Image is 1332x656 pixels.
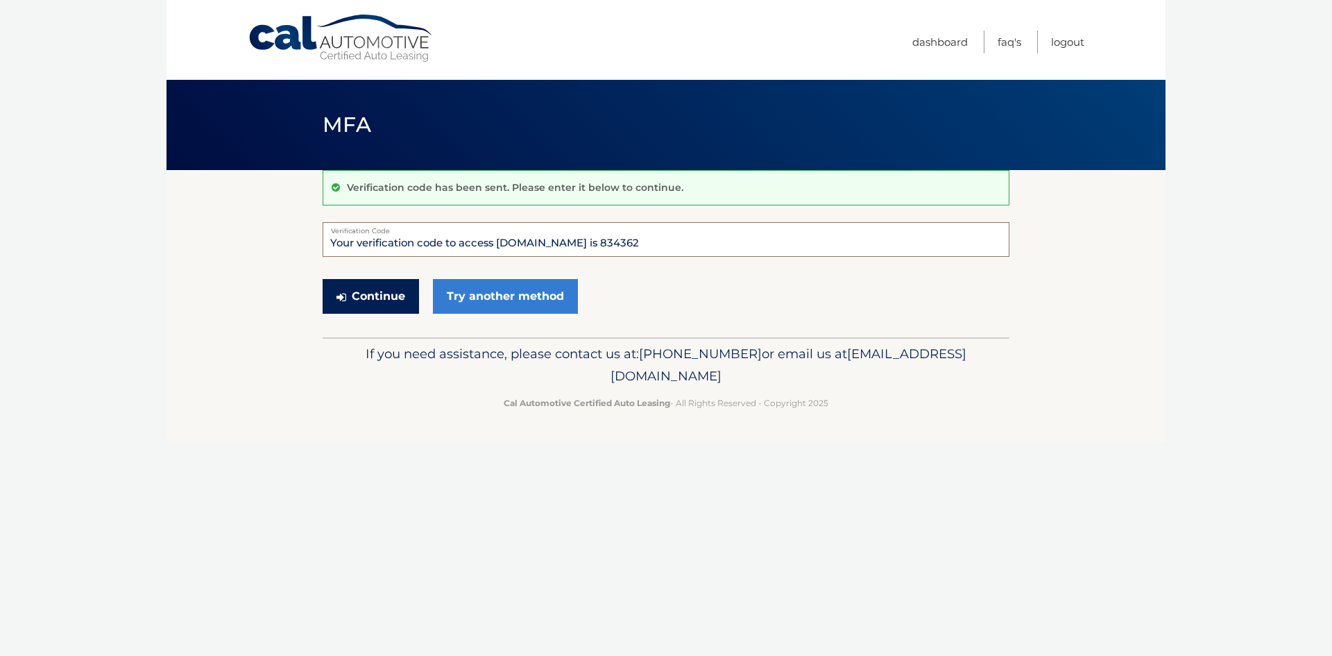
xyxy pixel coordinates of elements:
[323,112,371,137] span: MFA
[347,181,683,194] p: Verification code has been sent. Please enter it below to continue.
[433,279,578,314] a: Try another method
[1051,31,1084,53] a: Logout
[323,222,1009,233] label: Verification Code
[998,31,1021,53] a: FAQ's
[323,222,1009,257] input: Verification Code
[639,346,762,362] span: [PHONE_NUMBER]
[332,343,1000,387] p: If you need assistance, please contact us at: or email us at
[248,14,435,63] a: Cal Automotive
[912,31,968,53] a: Dashboard
[610,346,966,384] span: [EMAIL_ADDRESS][DOMAIN_NAME]
[504,398,670,408] strong: Cal Automotive Certified Auto Leasing
[332,396,1000,410] p: - All Rights Reserved - Copyright 2025
[323,279,419,314] button: Continue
